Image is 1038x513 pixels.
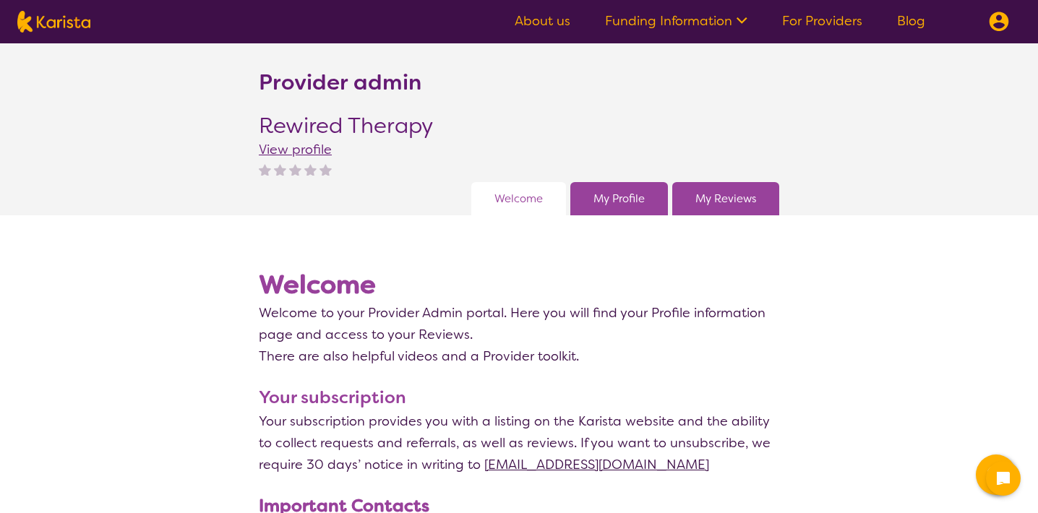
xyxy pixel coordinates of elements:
button: Channel Menu [976,454,1016,495]
a: Welcome [494,188,543,210]
a: Blog [897,12,925,30]
img: nonereviewstar [274,163,286,176]
a: My Reviews [695,188,756,210]
p: Your subscription provides you with a listing on the Karista website and the ability to collect r... [259,410,779,475]
h1: Welcome [259,267,779,302]
h2: Rewired Therapy [259,113,433,139]
a: My Profile [593,188,645,210]
p: Welcome to your Provider Admin portal. Here you will find your Profile information page and acces... [259,302,779,345]
h2: Provider admin [259,69,421,95]
img: nonereviewstar [319,163,332,176]
img: nonereviewstar [304,163,317,176]
p: There are also helpful videos and a Provider toolkit. [259,345,779,367]
a: About us [515,12,570,30]
img: menu [989,12,1009,32]
img: Karista logo [17,11,90,33]
a: View profile [259,141,332,158]
a: Funding Information [605,12,747,30]
h3: Your subscription [259,384,779,410]
a: [EMAIL_ADDRESS][DOMAIN_NAME] [484,456,709,473]
img: nonereviewstar [289,163,301,176]
img: nonereviewstar [259,163,271,176]
a: For Providers [782,12,862,30]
